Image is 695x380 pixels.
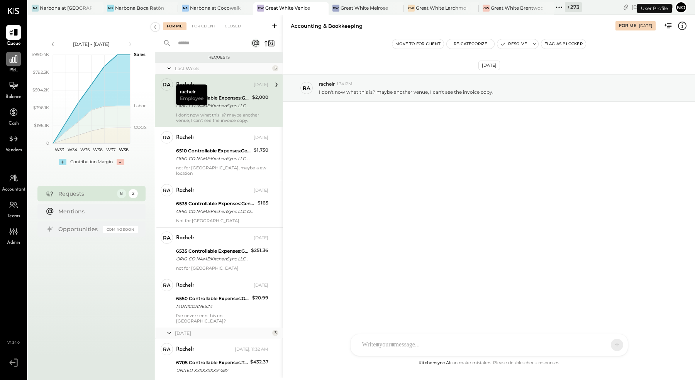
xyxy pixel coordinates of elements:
div: 3 [272,330,278,336]
button: Resolve [497,39,530,49]
div: 6535 Controllable Expenses:General & Administrative Expenses:Computer Supplies, Software & IT [176,200,255,208]
a: Queue [0,25,27,47]
text: $594.2K [32,87,49,93]
div: Requests [58,190,113,198]
div: I don't now what this is? maybe another venue, I can't see the invoice copy. [176,112,268,123]
span: Accountant [2,186,25,193]
div: ra [163,234,171,242]
text: Labor [134,103,146,108]
div: User Profile [637,4,672,13]
div: [DATE] [254,235,268,241]
div: 6505 Controllable Expenses:General & Administrative Expenses:Accounting & Bookkeeping [176,94,250,102]
a: P&L [0,52,27,74]
div: [DATE] [632,3,673,11]
div: Mentions [58,208,134,215]
div: 6510 Controllable Expenses:General & Administrative Expenses:Consulting [176,147,251,155]
div: GW [332,5,339,12]
span: Employee [180,95,203,101]
div: $251.36 [251,247,268,254]
div: For Client [188,22,219,30]
div: rachelr [176,187,194,194]
text: W33 [54,147,64,152]
div: rachelr [176,346,194,353]
div: ORIG CO NAME:KitchenSync LLC ORIG ID:XXXXXX5317 DESC DATE: CO ENTRY DESCR:[DOMAIN_NAME] SEC:CCD T... [176,255,249,263]
div: Great White Melrose [341,5,388,11]
p: I don't now what this is? maybe another venue, I can't see the invoice copy. [319,89,493,95]
div: $2,000 [252,93,268,101]
div: Na [182,5,189,12]
div: Contribution Margin [70,159,113,165]
text: W35 [80,147,90,152]
text: W38 [119,147,128,152]
div: Narbona at Cocowalk LLC [190,5,242,11]
div: For Me [163,22,186,30]
div: 5 [272,65,278,71]
div: Great White Larchmont [416,5,468,11]
span: Vendors [5,147,22,154]
div: 8 [117,189,126,198]
div: 6705 Controllable Expenses:Travel, Meals, & Entertainment:Travel, Ground Transport & Airfare [176,359,248,366]
div: + [59,159,66,165]
div: Narbona at [GEOGRAPHIC_DATA] LLC [40,5,92,11]
div: ORIG CO NAME:KitchenSync LLC ORIG ID:XXXXXX5317 DESC DATE: CO ENTRY DESCR:[DOMAIN_NAME] SEC:CCD T... [176,155,251,162]
div: [DATE] [254,187,268,194]
div: Last Week [175,65,270,72]
button: Re-Categorize [447,39,495,49]
div: [DATE] [254,282,268,289]
div: ra [163,187,171,194]
div: $20.99 [252,294,268,302]
a: Vendors [0,132,27,154]
div: Closed [221,22,245,30]
div: not for [GEOGRAPHIC_DATA], maybe a ew location [176,165,268,176]
a: Admin [0,224,27,247]
div: Coming Soon [103,226,138,233]
div: not for [GEOGRAPHIC_DATA] [176,265,268,271]
div: rachelr [176,84,207,105]
button: No [675,1,687,14]
div: Accounting & Bookkeeping [291,22,363,30]
div: $1,750 [254,146,268,154]
div: UNITED XXXXXXXXX4287 [176,366,248,374]
text: COGS [134,125,147,130]
div: Requests [159,55,279,60]
div: 6535 Controllable Expenses:General & Administrative Expenses:Computer Supplies, Software & IT [176,247,249,255]
div: + 273 [565,2,582,12]
text: $792.3K [33,69,49,75]
div: For Me [619,23,636,29]
text: W36 [93,147,103,152]
div: [DATE] - [DATE] [59,41,124,47]
div: [DATE] [254,82,268,88]
div: [DATE] [254,135,268,141]
span: rachelr [319,81,335,87]
div: [DATE] [639,23,652,29]
div: 6550 Controllable Expenses:General & Administrative Expenses:Dues and Subscriptions [176,295,250,302]
span: P&L [9,67,18,74]
span: Cash [8,120,19,127]
div: [DATE] [175,330,270,336]
div: MUNICORNESIM [176,302,250,310]
div: $165 [258,199,268,207]
a: Cash [0,105,27,127]
div: ra [163,282,171,289]
div: rachelr [176,282,194,289]
div: rachelr [176,134,194,142]
div: I've never seen this on [GEOGRAPHIC_DATA]? [176,313,268,324]
div: Great White Brentwood [491,5,542,11]
a: Balance [0,78,27,101]
div: ORIG CO NAME:KitchenSync LLC ORIG ID:XXXXXX5317 DESC DATE: CO ENTRY DESCR:[DOMAIN_NAME] SEC:CCD T... [176,208,255,215]
span: Balance [5,94,22,101]
span: Queue [7,41,21,47]
div: NB [107,5,114,12]
div: Narbona Boca Ratōn [115,5,164,11]
button: Move to for client [392,39,444,49]
div: ORIG CO NAME:KitchenSync LLC ORIG ID:XXXXXX5317 DESC DATE: CO ENTRY DESCR:[DOMAIN_NAME] SEC:CCD T... [176,102,250,110]
div: Not for [GEOGRAPHIC_DATA] [176,218,268,223]
div: copy link [622,3,630,11]
a: Accountant [0,171,27,193]
text: $990.4K [32,52,49,57]
text: W37 [106,147,115,152]
text: $396.1K [33,105,49,110]
div: [DATE] [478,61,500,70]
div: ra [163,346,171,353]
div: [DATE], 11:32 AM [235,346,268,353]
